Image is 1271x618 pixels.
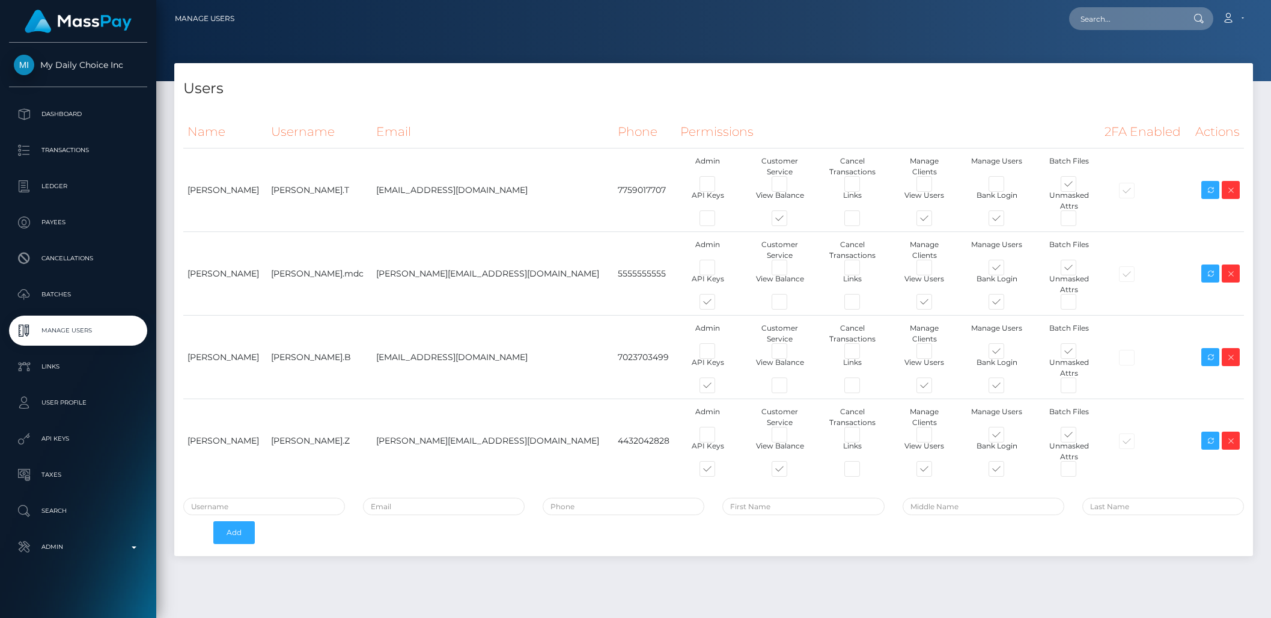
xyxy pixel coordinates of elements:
td: 4432042828 [614,399,676,483]
th: Email [372,115,614,148]
div: Admin [671,406,743,428]
div: View Balance [744,441,816,462]
td: 5555555555 [614,232,676,316]
div: Links [816,441,888,462]
div: Batch Files [1033,406,1105,428]
div: Admin [671,239,743,261]
div: Unmasked Attrs [1033,357,1105,379]
img: MassPay Logo [25,10,132,33]
p: Dashboard [14,105,142,123]
div: Admin [671,323,743,344]
div: Links [816,190,888,212]
div: Customer Service [744,239,816,261]
div: Links [816,274,888,295]
div: Cancel Transactions [816,156,888,177]
a: Search [9,496,147,526]
td: [PERSON_NAME] [183,399,267,483]
input: Middle Name [903,498,1064,515]
a: Ledger [9,171,147,201]
div: API Keys [671,190,743,212]
div: Manage Clients [888,406,960,428]
a: Payees [9,207,147,237]
p: Ledger [14,177,142,195]
div: View Users [888,441,960,462]
div: View Users [888,357,960,379]
div: Bank Login [960,441,1032,462]
p: Links [14,358,142,376]
div: Customer Service [744,406,816,428]
td: [PERSON_NAME].B [267,316,372,399]
td: [EMAIL_ADDRESS][DOMAIN_NAME] [372,148,614,232]
div: Customer Service [744,323,816,344]
a: Taxes [9,460,147,490]
div: Batch Files [1033,156,1105,177]
a: Admin [9,532,147,562]
td: [PERSON_NAME][EMAIL_ADDRESS][DOMAIN_NAME] [372,399,614,483]
a: Manage Users [9,316,147,346]
div: View Balance [744,190,816,212]
div: Cancel Transactions [816,239,888,261]
input: Search... [1069,7,1182,30]
p: Batches [14,286,142,304]
td: [PERSON_NAME] [183,148,267,232]
th: Phone [614,115,676,148]
div: Cancel Transactions [816,406,888,428]
p: Admin [14,538,142,556]
input: First Name [722,498,884,515]
p: Transactions [14,141,142,159]
div: Manage Users [960,239,1032,261]
div: Unmasked Attrs [1033,441,1105,462]
th: Actions [1189,115,1244,148]
td: 7759017707 [614,148,676,232]
input: Last Name [1082,498,1244,515]
div: Manage Users [960,156,1032,177]
input: Username [183,498,345,515]
img: My Daily Choice Inc [14,55,34,75]
a: Transactions [9,135,147,165]
div: Manage Clients [888,239,960,261]
p: Manage Users [14,322,142,340]
div: API Keys [671,441,743,462]
div: API Keys [671,357,743,379]
div: Manage Clients [888,156,960,177]
div: Customer Service [744,156,816,177]
span: My Daily Choice Inc [9,60,147,70]
div: View Users [888,274,960,295]
a: Links [9,352,147,382]
th: Permissions [676,115,1100,148]
a: Batches [9,280,147,310]
div: View Balance [744,274,816,295]
div: API Keys [671,274,743,295]
td: [PERSON_NAME].T [267,148,372,232]
div: Cancel Transactions [816,323,888,344]
div: Unmasked Attrs [1033,190,1105,212]
p: Cancellations [14,249,142,268]
h4: Users [183,78,1244,99]
div: Batch Files [1033,323,1105,344]
td: [PERSON_NAME] [183,232,267,316]
a: User Profile [9,388,147,418]
div: View Balance [744,357,816,379]
a: API Keys [9,424,147,454]
button: Add [213,521,255,544]
div: Links [816,357,888,379]
div: Manage Clients [888,323,960,344]
td: [PERSON_NAME].mdc [267,232,372,316]
th: 2FA Enabled [1100,115,1189,148]
div: View Users [888,190,960,212]
div: Bank Login [960,190,1032,212]
td: [PERSON_NAME][EMAIL_ADDRESS][DOMAIN_NAME] [372,232,614,316]
div: Bank Login [960,357,1032,379]
div: Manage Users [960,406,1032,428]
input: Phone [543,498,704,515]
a: Manage Users [175,6,234,31]
td: 7023703499 [614,316,676,399]
a: Cancellations [9,243,147,274]
p: API Keys [14,430,142,448]
td: [PERSON_NAME].Z [267,399,372,483]
div: Unmasked Attrs [1033,274,1105,295]
p: Search [14,502,142,520]
div: Batch Files [1033,239,1105,261]
p: Taxes [14,466,142,484]
div: Manage Users [960,323,1032,344]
